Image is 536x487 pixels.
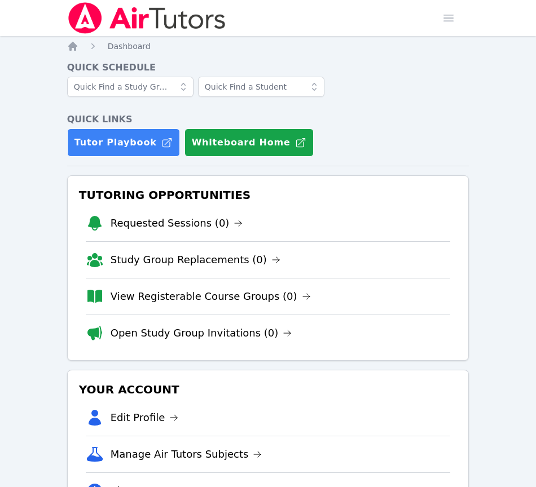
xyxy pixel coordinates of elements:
[67,129,180,157] a: Tutor Playbook
[108,41,151,52] a: Dashboard
[77,379,460,400] h3: Your Account
[111,289,311,304] a: View Registerable Course Groups (0)
[184,129,314,157] button: Whiteboard Home
[67,77,194,97] input: Quick Find a Study Group
[67,2,227,34] img: Air Tutors
[108,42,151,51] span: Dashboard
[77,185,460,205] h3: Tutoring Opportunities
[67,41,469,52] nav: Breadcrumb
[67,113,469,126] h4: Quick Links
[111,325,292,341] a: Open Study Group Invitations (0)
[111,410,179,426] a: Edit Profile
[198,77,324,97] input: Quick Find a Student
[111,446,262,462] a: Manage Air Tutors Subjects
[111,215,243,231] a: Requested Sessions (0)
[67,61,469,74] h4: Quick Schedule
[111,252,280,268] a: Study Group Replacements (0)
